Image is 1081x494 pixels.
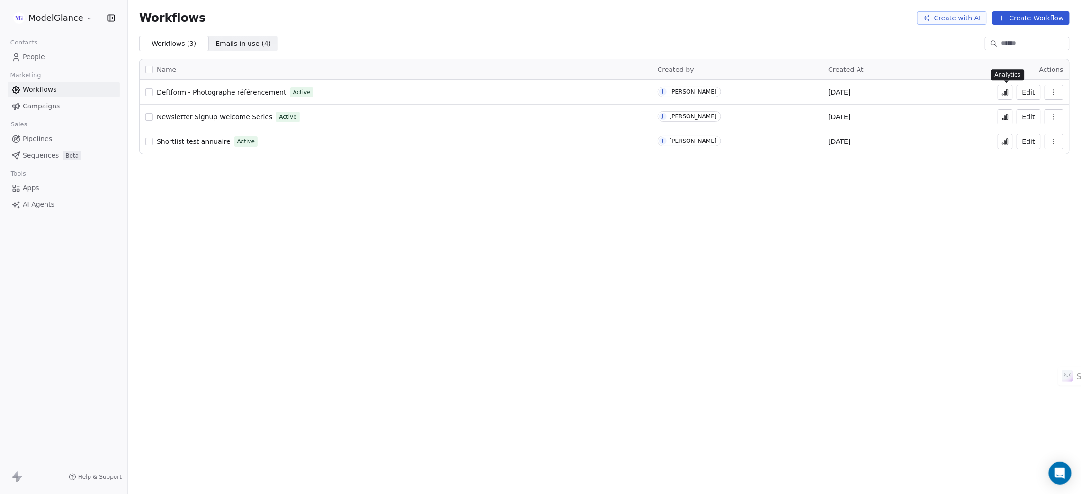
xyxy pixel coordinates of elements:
button: Create with AI [917,11,987,25]
span: Emails in use ( 4 ) [215,39,271,49]
span: Active [237,137,255,146]
img: logo_orange.svg [15,15,23,23]
div: Domaine [49,56,73,62]
span: People [23,52,45,62]
span: Name [157,65,176,75]
button: Edit [1017,85,1041,100]
a: Shortlist test annuaire [157,137,231,146]
span: Help & Support [78,473,122,481]
a: Deftform - Photographe référencement [157,88,286,97]
span: Contacts [6,35,42,50]
span: Apps [23,183,39,193]
span: Newsletter Signup Welcome Series [157,113,272,121]
p: Analytics [995,71,1021,79]
span: Created by [658,66,694,73]
div: Mots-clés [118,56,145,62]
div: [PERSON_NAME] [670,138,717,144]
span: Sequences [23,150,59,160]
span: Deftform - Photographe référencement [157,88,286,96]
span: Sales [7,117,31,132]
a: Pipelines [8,131,120,147]
span: ModelGlance [28,12,83,24]
a: Workflows [8,82,120,97]
span: Marketing [6,68,45,82]
a: Apps [8,180,120,196]
div: J [662,88,663,96]
div: v 4.0.25 [27,15,46,23]
img: tab_domain_overview_orange.svg [38,55,46,62]
a: People [8,49,120,65]
span: Beta [63,151,81,160]
span: Pipelines [23,134,52,144]
button: Edit [1017,134,1041,149]
img: Group%2011.png [13,12,25,24]
span: Active [293,88,311,97]
div: J [662,137,663,145]
button: Create Workflow [992,11,1070,25]
a: Newsletter Signup Welcome Series [157,112,272,122]
span: Tools [7,167,30,181]
span: Active [279,113,296,121]
span: Created At [828,66,864,73]
span: Campaigns [23,101,60,111]
a: AI Agents [8,197,120,212]
a: Help & Support [69,473,122,481]
span: [DATE] [828,88,850,97]
button: Edit [1017,109,1041,124]
div: Open Intercom Messenger [1049,462,1072,485]
a: Campaigns [8,98,120,114]
span: [DATE] [828,137,850,146]
span: AI Agents [23,200,54,210]
span: Workflows [23,85,57,95]
span: Actions [1039,66,1063,73]
a: SequencesBeta [8,148,120,163]
div: [PERSON_NAME] [670,113,717,120]
div: [PERSON_NAME] [670,88,717,95]
span: [DATE] [828,112,850,122]
img: tab_keywords_by_traffic_grey.svg [107,55,115,62]
span: Workflows [139,11,205,25]
div: J [662,113,663,120]
div: Domaine: [DOMAIN_NAME] [25,25,107,32]
span: Shortlist test annuaire [157,138,231,145]
button: ModelGlance [11,10,95,26]
img: website_grey.svg [15,25,23,32]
